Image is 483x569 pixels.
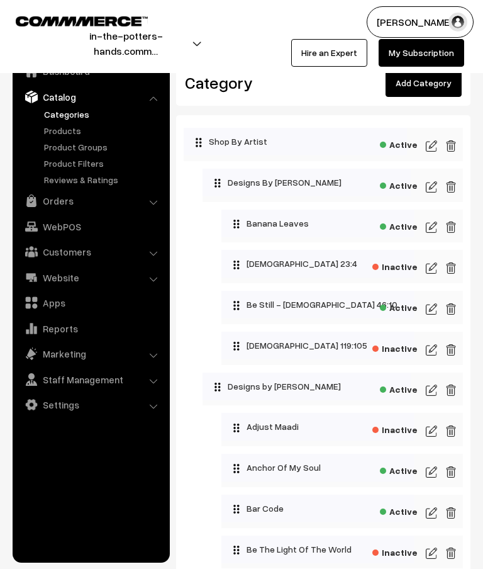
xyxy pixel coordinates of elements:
[445,138,457,154] img: edit
[426,261,437,276] img: edit
[233,545,240,555] img: drag
[41,173,165,186] a: Reviews & Ratings
[380,298,418,314] span: Active
[372,257,418,273] span: Inactive
[16,86,165,108] a: Catalog
[445,220,457,235] img: edit
[233,423,240,433] img: drag
[426,505,437,521] img: edit
[203,373,215,397] button: Collapse
[386,69,462,97] a: Add Category
[372,339,418,355] span: Inactive
[16,215,165,238] a: WebPOS
[16,342,165,365] a: Marketing
[16,13,126,28] a: COMMMERCE
[233,341,240,351] img: drag
[221,413,414,441] div: Adjust Maadi
[195,137,203,147] img: drag
[426,179,437,194] img: edit
[221,495,414,522] div: Bar Code
[426,546,437,561] img: edit
[221,536,414,563] div: Be The Light Of The World
[16,393,165,416] a: Settings
[233,504,240,514] img: drag
[203,169,411,196] div: Designs By [PERSON_NAME]
[372,420,418,436] span: Inactive
[221,332,414,359] div: [DEMOGRAPHIC_DATA] 119:105
[184,128,196,152] button: Collapse
[445,424,457,439] img: edit
[41,140,165,154] a: Product Groups
[380,502,418,518] span: Active
[367,6,474,38] button: [PERSON_NAME]…
[221,454,414,482] div: Anchor Of My Soul
[16,189,165,212] a: Orders
[16,317,165,340] a: Reports
[448,13,467,31] img: user
[185,73,314,93] h2: Category
[380,217,418,233] span: Active
[445,301,457,317] img: edit
[214,382,221,392] img: drag
[203,169,215,193] button: Collapse
[380,176,418,192] span: Active
[426,465,437,480] img: edit
[445,261,457,276] img: edit
[233,463,240,473] img: drag
[221,291,414,318] div: Be Still - [DEMOGRAPHIC_DATA] 46:10
[380,461,418,477] span: Active
[16,266,165,289] a: Website
[426,138,437,154] img: edit
[291,39,367,67] a: Hire an Expert
[184,128,407,155] div: Shop By Artist
[221,250,414,278] div: [DEMOGRAPHIC_DATA] 23:4
[372,543,418,559] span: Inactive
[380,135,418,151] span: Active
[233,300,240,310] img: drag
[16,16,148,26] img: COMMMERCE
[426,383,437,398] img: edit
[41,108,165,121] a: Categories
[426,220,437,235] img: edit
[445,342,457,358] img: edit
[16,291,165,314] a: Apps
[426,342,437,358] img: edit
[379,39,464,67] a: My Subscription
[233,219,240,229] img: drag
[426,301,437,317] img: edit
[214,178,221,188] img: drag
[426,424,437,439] img: edit
[445,546,457,561] img: edit
[19,28,232,59] button: in-the-potters-hands.comm…
[445,179,457,194] img: edit
[445,505,457,521] img: edit
[41,124,165,137] a: Products
[221,210,414,237] div: Banana Leaves
[16,368,165,391] a: Staff Management
[203,373,411,400] div: Designs by [PERSON_NAME]
[445,383,457,398] img: edit
[41,157,165,170] a: Product Filters
[16,240,165,263] a: Customers
[233,260,240,270] img: drag
[445,465,457,480] img: edit
[380,380,418,396] span: Active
